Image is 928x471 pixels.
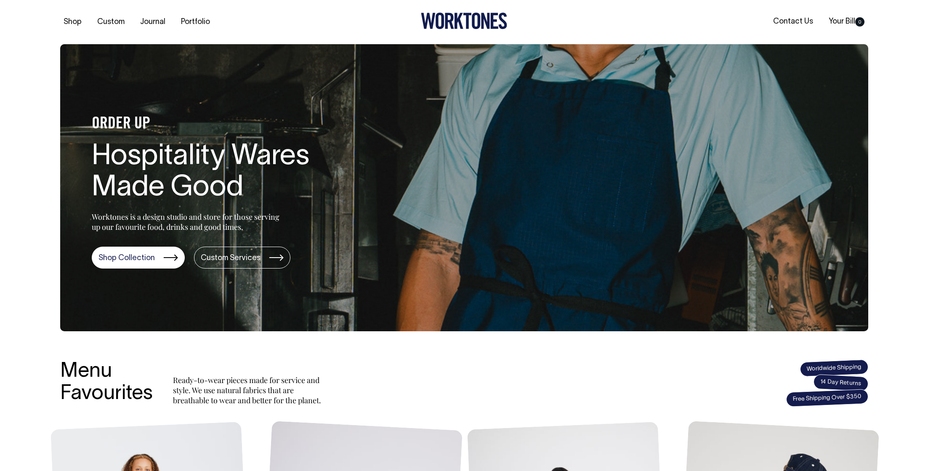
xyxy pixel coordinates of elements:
[194,247,290,269] a: Custom Services
[60,361,153,405] h3: Menu Favourites
[770,15,816,29] a: Contact Us
[137,15,169,29] a: Journal
[173,375,324,405] p: Ready-to-wear pieces made for service and style. We use natural fabrics that are breathable to we...
[813,374,869,392] span: 14 Day Returns
[800,359,868,377] span: Worldwide Shipping
[825,15,868,29] a: Your Bill0
[94,15,128,29] a: Custom
[92,141,361,205] h1: Hospitality Wares Made Good
[786,389,868,407] span: Free Shipping Over $350
[92,212,283,232] p: Worktones is a design studio and store for those serving up our favourite food, drinks and good t...
[92,115,361,133] h4: ORDER UP
[92,247,185,269] a: Shop Collection
[60,15,85,29] a: Shop
[178,15,213,29] a: Portfolio
[855,17,864,27] span: 0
